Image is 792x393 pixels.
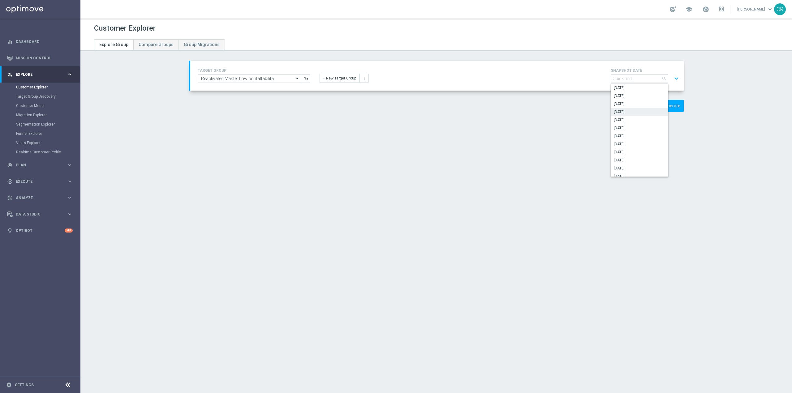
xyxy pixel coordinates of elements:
i: more_vert [362,76,366,80]
i: lightbulb [7,228,13,233]
a: Funnel Explorer [16,131,64,136]
span: search [662,76,667,81]
i: person_search [7,72,13,77]
a: Target Group Discovery [16,94,64,99]
div: Customer Model [16,101,80,110]
ul: Tabs [94,39,225,50]
a: Settings [15,383,34,387]
a: Mission Control [16,50,73,66]
a: Visits Explorer [16,140,64,145]
i: equalizer [7,39,13,45]
div: Plan [7,162,67,168]
button: Data Studio keyboard_arrow_right [7,212,73,217]
div: Data Studio [7,211,67,217]
span: [DATE] [614,93,665,98]
i: keyboard_arrow_right [67,195,73,201]
div: Explore [7,72,67,77]
i: keyboard_arrow_right [67,162,73,168]
div: Mission Control [7,50,73,66]
div: TARGET GROUP arrow_drop_down + New Target Group more_vert SNAPSHOT DATE arrow_drop_down search [D... [198,67,676,84]
div: Customer Explorer [16,83,80,92]
div: Migration Explorer [16,110,80,120]
span: [DATE] [614,109,665,114]
i: settings [6,382,12,388]
a: Segmentation Explorer [16,122,64,127]
button: person_search Explore keyboard_arrow_right [7,72,73,77]
a: Dashboard [16,33,73,50]
div: CR [774,3,786,15]
span: Analyze [16,196,67,200]
span: [DATE] [614,101,665,106]
span: [DATE] [614,134,665,139]
span: Group Migrations [184,42,220,47]
button: expand_more [672,73,681,84]
div: Funnel Explorer [16,129,80,138]
a: Customer Explorer [16,85,64,90]
div: Dashboard [7,33,73,50]
button: play_circle_outline Execute keyboard_arrow_right [7,179,73,184]
div: +10 [65,229,73,233]
span: Execute [16,180,67,183]
span: [DATE] [614,174,665,179]
span: [DATE] [614,142,665,147]
span: Explore [16,73,67,76]
span: school [686,6,692,13]
button: + New Target Group [320,74,359,83]
div: Optibot [7,222,73,239]
button: gps_fixed Plan keyboard_arrow_right [7,163,73,168]
a: [PERSON_NAME]keyboard_arrow_down [737,5,774,14]
button: track_changes Analyze keyboard_arrow_right [7,195,73,200]
div: Visits Explorer [16,138,80,147]
span: [DATE] [614,85,665,90]
div: Execute [7,179,67,184]
i: play_circle_outline [7,179,13,184]
span: Compare Groups [139,42,174,47]
button: Generate [659,100,684,112]
span: [DATE] [614,166,665,171]
i: keyboard_arrow_right [67,178,73,184]
i: track_changes [7,195,13,201]
span: [DATE] [614,126,665,130]
a: Migration Explorer [16,113,64,117]
span: Plan [16,163,67,167]
i: keyboard_arrow_right [67,211,73,217]
span: [DATE] [614,117,665,122]
span: [DATE] [614,158,665,163]
input: Quick find [611,74,668,83]
div: Analyze [7,195,67,201]
i: gps_fixed [7,162,13,168]
span: [DATE] [614,150,665,155]
a: Realtime Customer Profile [16,150,64,155]
div: Segmentation Explorer [16,120,80,129]
i: keyboard_arrow_right [67,71,73,77]
h1: Customer Explorer [94,24,156,33]
button: Mission Control [7,56,73,61]
span: Data Studio [16,212,67,216]
div: Realtime Customer Profile [16,147,80,157]
a: Customer Model [16,103,64,108]
button: lightbulb Optibot +10 [7,228,73,233]
input: Select Existing or Create New [198,74,301,83]
span: Explore Group [99,42,128,47]
div: Target Group Discovery [16,92,80,101]
i: arrow_drop_down [295,75,301,83]
button: equalizer Dashboard [7,39,73,44]
span: keyboard_arrow_down [767,6,773,13]
button: more_vert [360,74,368,83]
h4: TARGET GROUP [198,68,310,73]
a: Optibot [16,222,65,239]
h4: SNAPSHOT DATE [611,68,681,73]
